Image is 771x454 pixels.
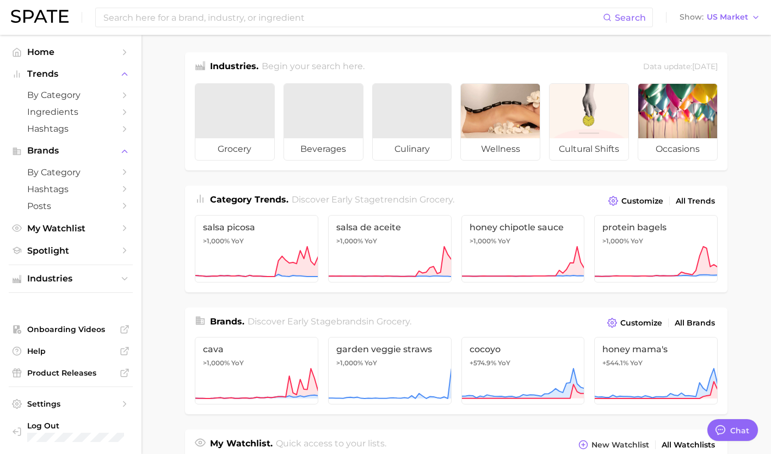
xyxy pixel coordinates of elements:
[203,359,230,367] span: >1,000%
[27,274,114,284] span: Industries
[203,344,310,354] span: cava
[195,337,318,404] a: cava>1,000% YoY
[675,318,715,328] span: All Brands
[620,318,662,328] span: Customize
[336,222,443,232] span: salsa de aceite
[203,222,310,232] span: salsa picosa
[594,337,718,404] a: honey mama's+544.1% YoY
[27,167,114,177] span: by Category
[9,164,133,181] a: by Category
[470,344,577,354] span: cocoyo
[27,421,145,431] span: Log Out
[9,396,133,412] a: Settings
[27,47,114,57] span: Home
[470,237,496,245] span: >1,000%
[27,324,114,334] span: Onboarding Videos
[27,246,114,256] span: Spotlight
[461,138,540,160] span: wellness
[336,344,443,354] span: garden veggie straws
[27,399,114,409] span: Settings
[11,10,69,23] img: SPATE
[276,437,386,452] h2: Quick access to your lists.
[9,242,133,259] a: Spotlight
[372,83,452,161] a: culinary
[602,359,628,367] span: +544.1%
[328,215,452,283] a: salsa de aceite>1,000% YoY
[707,14,748,20] span: US Market
[9,365,133,381] a: Product Releases
[591,440,649,450] span: New Watchlist
[27,368,114,378] span: Product Releases
[284,138,363,160] span: beverages
[9,220,133,237] a: My Watchlist
[27,90,114,100] span: by Category
[677,10,763,24] button: ShowUS Market
[576,437,652,452] button: New Watchlist
[231,237,244,246] span: YoY
[195,215,318,283] a: salsa picosa>1,000% YoY
[621,197,663,206] span: Customize
[365,237,377,246] span: YoY
[549,83,629,161] a: cultural shifts
[461,337,585,404] a: cocoyo+574.9% YoY
[420,194,453,205] span: grocery
[643,60,718,75] div: Data update: [DATE]
[615,13,646,23] span: Search
[27,201,114,211] span: Posts
[210,316,244,327] span: Brands .
[631,237,643,246] span: YoY
[248,316,411,327] span: Discover Early Stage brands in .
[9,271,133,287] button: Industries
[602,222,710,232] span: protein bagels
[365,359,377,367] span: YoY
[27,124,114,134] span: Hashtags
[638,83,718,161] a: occasions
[662,440,715,450] span: All Watchlists
[27,223,114,234] span: My Watchlist
[203,237,230,245] span: >1,000%
[9,87,133,103] a: by Category
[605,315,665,330] button: Customize
[27,107,114,117] span: Ingredients
[102,8,603,27] input: Search here for a brand, industry, or ingredient
[9,66,133,82] button: Trends
[498,359,510,367] span: YoY
[9,343,133,359] a: Help
[373,138,452,160] span: culinary
[210,437,273,452] h1: My Watchlist.
[461,215,585,283] a: honey chipotle sauce>1,000% YoY
[195,138,274,160] span: grocery
[9,181,133,198] a: Hashtags
[231,359,244,367] span: YoY
[638,138,717,160] span: occasions
[680,14,704,20] span: Show
[210,60,258,75] h1: Industries.
[262,60,365,75] h2: Begin your search here.
[594,215,718,283] a: protein bagels>1,000% YoY
[602,344,710,354] span: honey mama's
[602,237,629,245] span: >1,000%
[659,438,718,452] a: All Watchlists
[672,316,718,330] a: All Brands
[27,146,114,156] span: Brands
[336,359,363,367] span: >1,000%
[210,194,288,205] span: Category Trends .
[292,194,454,205] span: Discover Early Stage trends in .
[498,237,510,246] span: YoY
[377,316,410,327] span: grocery
[27,69,114,79] span: Trends
[470,222,577,232] span: honey chipotle sauce
[9,321,133,338] a: Onboarding Videos
[195,83,275,161] a: grocery
[336,237,363,245] span: >1,000%
[630,359,643,367] span: YoY
[27,184,114,194] span: Hashtags
[676,197,715,206] span: All Trends
[460,83,540,161] a: wellness
[470,359,496,367] span: +574.9%
[9,103,133,120] a: Ingredients
[9,418,133,445] a: Log out. Currently logged in with e-mail nuria@godwinretailgroup.com.
[283,83,363,161] a: beverages
[328,337,452,404] a: garden veggie straws>1,000% YoY
[673,194,718,208] a: All Trends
